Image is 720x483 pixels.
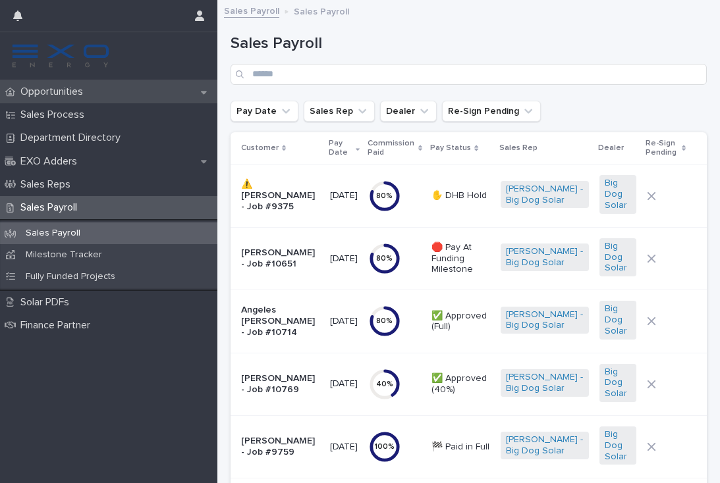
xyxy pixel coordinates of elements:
p: Sales Payroll [15,201,88,214]
img: FKS5r6ZBThi8E5hshIGi [11,43,111,69]
a: Big Dog Solar [605,178,632,211]
tr: ⚠️ [PERSON_NAME] - Job #9375[DATE]80%✋ DHB Hold[PERSON_NAME] - Big Dog Solar Big Dog Solar [231,165,707,227]
p: Pay Status [430,141,471,155]
button: Dealer [380,101,437,122]
p: Milestone Tracker [15,249,113,261]
input: Search [231,64,707,85]
p: Sales Payroll [15,228,91,239]
p: ✋ DHB Hold [431,190,490,201]
p: [DATE] [330,442,358,453]
div: 100 % [369,442,401,451]
p: ⚠️ [PERSON_NAME] - Job #9375 [241,179,319,212]
h1: Sales Payroll [231,34,707,53]
div: 40 % [369,380,401,389]
p: Angeles [PERSON_NAME] - Job #10714 [241,305,319,338]
a: [PERSON_NAME] - Big Dog Solar [506,184,584,206]
p: ✅ Approved (40%) [431,373,490,395]
a: Sales Payroll [224,3,279,18]
p: 🛑 Pay At Funding Milestone [431,242,490,275]
p: ✅ Approved (Full) [431,311,490,333]
tr: [PERSON_NAME] - Job #10651[DATE]80%🛑 Pay At Funding Milestone[PERSON_NAME] - Big Dog Solar Big Do... [231,227,707,290]
p: EXO Adders [15,155,88,168]
p: [DATE] [330,316,358,327]
a: Big Dog Solar [605,303,632,336]
p: Opportunities [15,86,94,98]
p: [PERSON_NAME] - Job #10651 [241,247,319,270]
button: Re-Sign Pending [442,101,541,122]
a: [PERSON_NAME] - Big Dog Solar [506,372,584,394]
p: [DATE] [330,378,358,390]
p: [DATE] [330,190,358,201]
tr: [PERSON_NAME] - Job #9759[DATE]100%🏁 Paid in Full[PERSON_NAME] - Big Dog Solar Big Dog Solar [231,415,707,478]
a: Big Dog Solar [605,241,632,274]
p: Finance Partner [15,319,101,332]
p: Customer [241,141,279,155]
p: Commission Paid [368,136,415,161]
button: Pay Date [231,101,298,122]
a: Big Dog Solar [605,429,632,462]
p: Re-Sign Pending [646,136,678,161]
div: 80 % [369,254,401,263]
p: [PERSON_NAME] - Job #10769 [241,373,319,395]
p: Department Directory [15,132,131,144]
p: Pay Date [329,136,352,161]
a: [PERSON_NAME] - Big Dog Solar [506,246,584,268]
p: Solar PDFs [15,296,80,309]
p: [DATE] [330,253,358,265]
tr: [PERSON_NAME] - Job #10769[DATE]40%✅ Approved (40%)[PERSON_NAME] - Big Dog Solar Big Dog Solar [231,353,707,415]
p: 🏁 Paid in Full [431,442,490,453]
a: [PERSON_NAME] - Big Dog Solar [506,434,584,457]
div: 80 % [369,317,401,326]
p: Sales Process [15,109,95,121]
p: Dealer [598,141,624,155]
a: [PERSON_NAME] - Big Dog Solar [506,309,584,332]
tr: Angeles [PERSON_NAME] - Job #10714[DATE]80%✅ Approved (Full)[PERSON_NAME] - Big Dog Solar Big Dog... [231,290,707,353]
a: Big Dog Solar [605,367,632,399]
p: Sales Reps [15,178,81,191]
p: Fully Funded Projects [15,271,126,282]
p: [PERSON_NAME] - Job #9759 [241,436,319,458]
p: Sales Payroll [294,3,349,18]
div: 80 % [369,191,401,201]
p: Sales Rep [499,141,538,155]
button: Sales Rep [304,101,375,122]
